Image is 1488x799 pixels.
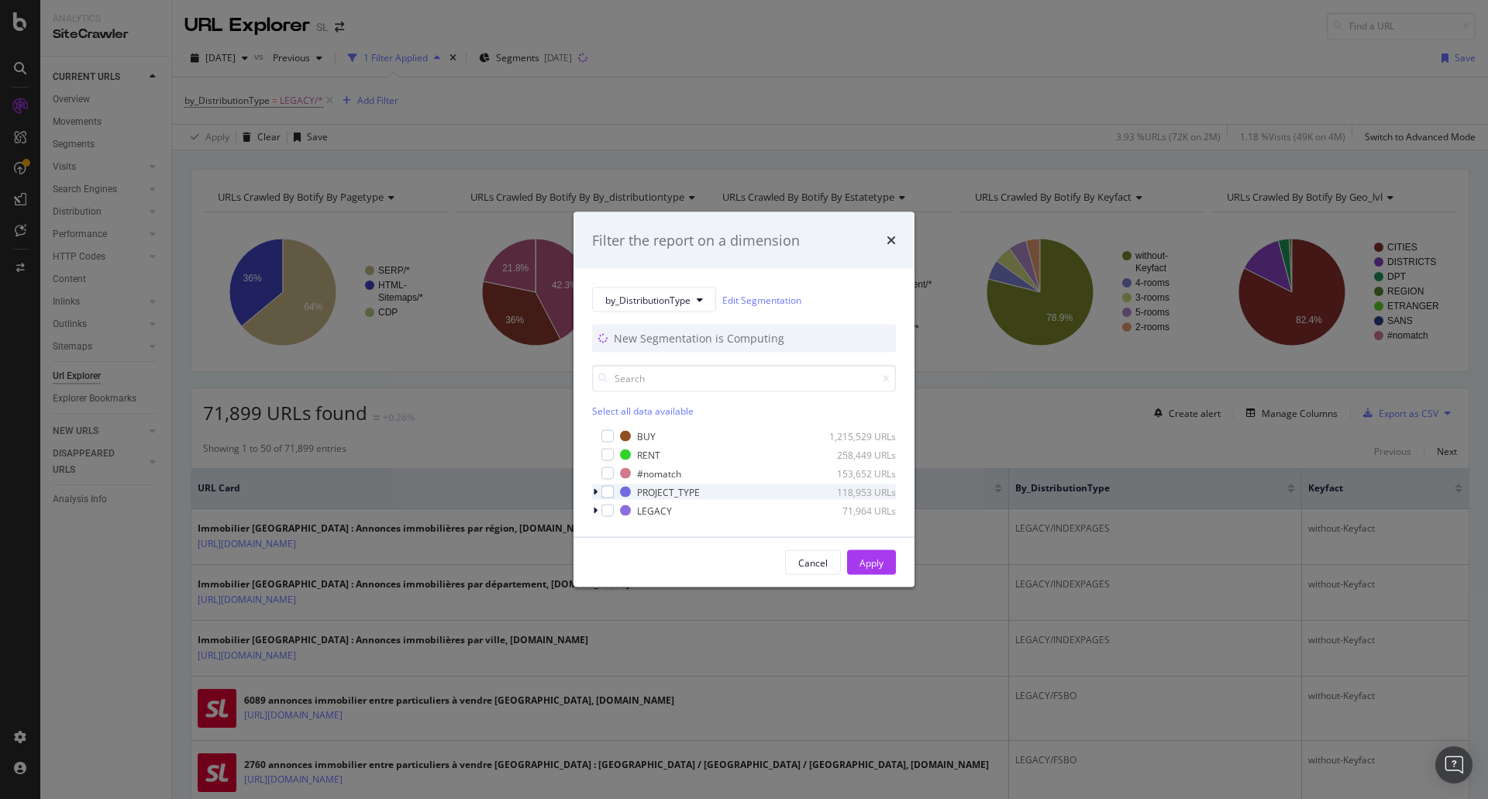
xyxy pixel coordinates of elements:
div: Open Intercom Messenger [1435,746,1472,784]
div: 118,953 URLs [820,485,896,498]
span: by_DistributionType [605,293,691,306]
div: Filter the report on a dimension [592,230,800,250]
div: RENT [637,448,660,461]
button: Apply [847,550,896,575]
input: Search [592,365,896,392]
div: LEGACY [637,504,672,517]
div: 1,215,529 URLs [820,429,896,443]
div: Apply [859,556,883,569]
button: by_DistributionType [592,288,716,312]
div: New Segmentation is Computing [614,331,787,346]
button: Cancel [785,550,841,575]
div: 71,964 URLs [820,504,896,517]
div: Select all data available [592,405,896,418]
div: 258,449 URLs [820,448,896,461]
a: Edit Segmentation [722,291,801,308]
div: Cancel [798,556,828,569]
div: #nomatch [637,467,681,480]
div: 153,652 URLs [820,467,896,480]
div: modal [573,212,914,587]
div: PROJECT_TYPE [637,485,700,498]
div: times [887,230,896,250]
div: BUY [637,429,656,443]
